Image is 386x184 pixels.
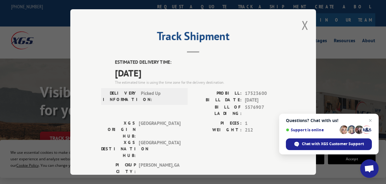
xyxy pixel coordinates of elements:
[101,32,285,43] h2: Track Shipment
[139,139,180,158] span: [GEOGRAPHIC_DATA]
[302,141,364,147] span: Chat with XGS Customer Support
[193,97,242,104] label: BILL DATE:
[286,138,372,150] div: Chat with XGS Customer Support
[139,162,180,174] span: [PERSON_NAME] , GA
[245,120,285,127] span: 1
[245,97,285,104] span: [DATE]
[139,120,180,139] span: [GEOGRAPHIC_DATA]
[245,104,285,117] span: 5576907
[245,127,285,134] span: 212
[367,117,374,124] span: Close chat
[101,162,136,174] label: PICKUP CITY:
[360,159,379,178] div: Open chat
[193,104,242,117] label: BILL OF LADING:
[286,118,372,123] span: Questions? Chat with us!
[101,120,136,139] label: XGS ORIGIN HUB:
[103,90,138,103] label: DELIVERY INFORMATION:
[245,90,285,97] span: 17523600
[101,139,136,158] label: XGS DESTINATION HUB:
[193,120,242,127] label: PIECES:
[141,90,182,103] span: Picked Up
[115,66,285,80] span: [DATE]
[115,80,285,85] div: The estimated time is using the time zone for the delivery destination.
[193,127,242,134] label: WEIGHT:
[286,128,337,132] span: Support is online
[115,59,285,66] label: ESTIMATED DELIVERY TIME:
[193,90,242,97] label: PROBILL:
[302,17,308,33] button: Close modal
